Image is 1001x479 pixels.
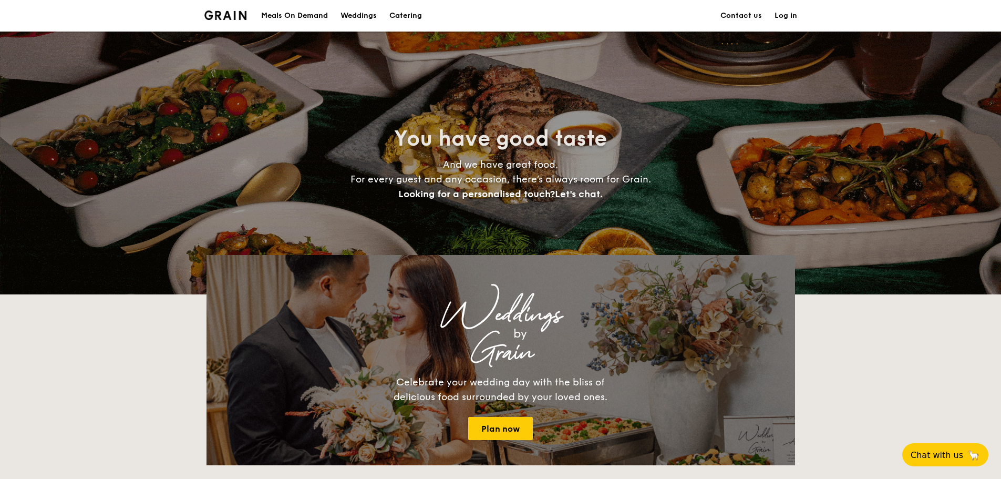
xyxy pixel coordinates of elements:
div: Loading menus magically... [207,245,795,255]
div: by [338,324,703,343]
a: Logotype [204,11,247,20]
span: Chat with us [911,450,963,460]
span: Looking for a personalised touch? [398,188,555,200]
div: Weddings [299,305,703,324]
div: Celebrate your wedding day with the bliss of delicious food surrounded by your loved ones. [383,375,619,404]
div: Grain [299,343,703,362]
span: 🦙 [967,449,980,461]
button: Chat with us🦙 [902,443,988,466]
span: And we have great food. For every guest and any occasion, there’s always room for Grain. [350,159,651,200]
span: You have good taste [394,126,607,151]
img: Grain [204,11,247,20]
a: Plan now [468,417,533,440]
span: Let's chat. [555,188,603,200]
